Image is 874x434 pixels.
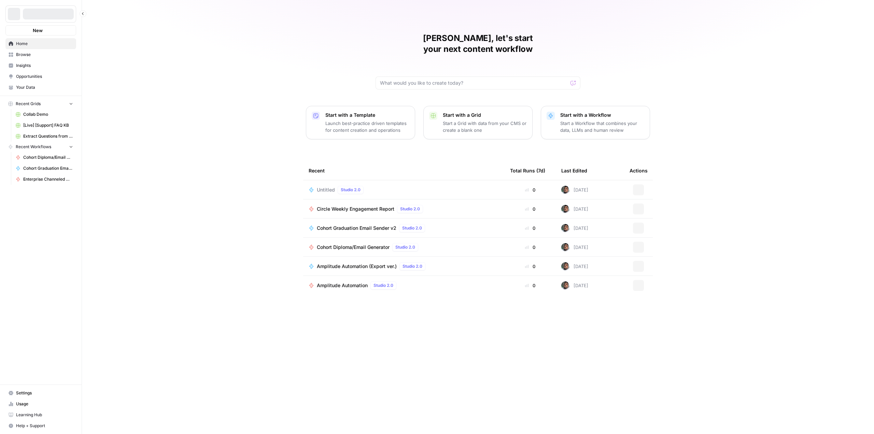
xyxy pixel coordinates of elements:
[5,60,76,71] a: Insights
[16,390,73,396] span: Settings
[306,106,415,139] button: Start with a TemplateLaunch best-practice driven templates for content creation and operations
[5,420,76,431] button: Help + Support
[510,186,550,193] div: 0
[561,161,587,180] div: Last Edited
[13,109,76,120] a: Collab Demo
[443,112,527,118] p: Start with a Grid
[317,263,397,270] span: Amplitude Automation (Export ver.)
[13,120,76,131] a: [Live] [Support] FAQ KB
[541,106,650,139] button: Start with a WorkflowStart a Workflow that combines your data, LLMs and human review
[325,120,409,134] p: Launch best-practice driven templates for content creation and operations
[561,262,569,270] img: u93l1oyz1g39q1i4vkrv6vz0p6p4
[309,161,499,180] div: Recent
[317,244,390,251] span: Cohort Diploma/Email Generator
[510,161,545,180] div: Total Runs (7d)
[5,409,76,420] a: Learning Hub
[561,224,569,232] img: u93l1oyz1g39q1i4vkrv6vz0p6p4
[561,281,588,290] div: [DATE]
[561,205,588,213] div: [DATE]
[309,281,499,290] a: Amplitude AutomationStudio 2.0
[402,225,422,231] span: Studio 2.0
[5,388,76,398] a: Settings
[16,84,73,90] span: Your Data
[13,163,76,174] a: Cohort Graduation Email Sender v2
[16,401,73,407] span: Usage
[309,186,499,194] a: UntitledStudio 2.0
[561,281,569,290] img: u93l1oyz1g39q1i4vkrv6vz0p6p4
[317,186,335,193] span: Untitled
[317,282,368,289] span: Amplitude Automation
[561,186,569,194] img: u93l1oyz1g39q1i4vkrv6vz0p6p4
[510,206,550,212] div: 0
[317,225,396,232] span: Cohort Graduation Email Sender v2
[561,186,588,194] div: [DATE]
[16,423,73,429] span: Help + Support
[5,398,76,409] a: Usage
[561,205,569,213] img: u93l1oyz1g39q1i4vkrv6vz0p6p4
[561,243,588,251] div: [DATE]
[23,154,73,160] span: Cohort Diploma/Email Generator
[5,49,76,60] a: Browse
[561,243,569,251] img: u93l1oyz1g39q1i4vkrv6vz0p6p4
[341,187,361,193] span: Studio 2.0
[403,263,422,269] span: Studio 2.0
[5,99,76,109] button: Recent Grids
[33,27,43,34] span: New
[561,224,588,232] div: [DATE]
[16,41,73,47] span: Home
[5,38,76,49] a: Home
[510,282,550,289] div: 0
[510,263,550,270] div: 0
[16,101,41,107] span: Recent Grids
[23,133,73,139] span: Extract Questions from Slack > FAQ Grid
[13,174,76,185] a: Enterprise Channeled Weekly Outreach
[561,262,588,270] div: [DATE]
[23,122,73,128] span: [Live] [Support] FAQ KB
[325,112,409,118] p: Start with a Template
[5,82,76,93] a: Your Data
[5,142,76,152] button: Recent Workflows
[395,244,415,250] span: Studio 2.0
[443,120,527,134] p: Start a Grid with data from your CMS or create a blank one
[560,112,644,118] p: Start with a Workflow
[309,205,499,213] a: Circle Weekly Engagement ReportStudio 2.0
[16,412,73,418] span: Learning Hub
[423,106,533,139] button: Start with a GridStart a Grid with data from your CMS or create a blank one
[317,206,394,212] span: Circle Weekly Engagement Report
[16,62,73,69] span: Insights
[5,25,76,36] button: New
[309,224,499,232] a: Cohort Graduation Email Sender v2Studio 2.0
[373,282,393,289] span: Studio 2.0
[13,131,76,142] a: Extract Questions from Slack > FAQ Grid
[23,165,73,171] span: Cohort Graduation Email Sender v2
[13,152,76,163] a: Cohort Diploma/Email Generator
[400,206,420,212] span: Studio 2.0
[23,176,73,182] span: Enterprise Channeled Weekly Outreach
[510,244,550,251] div: 0
[309,262,499,270] a: Amplitude Automation (Export ver.)Studio 2.0
[16,73,73,80] span: Opportunities
[5,71,76,82] a: Opportunities
[380,80,568,86] input: What would you like to create today?
[16,52,73,58] span: Browse
[16,144,51,150] span: Recent Workflows
[376,33,580,55] h1: [PERSON_NAME], let's start your next content workflow
[23,111,73,117] span: Collab Demo
[309,243,499,251] a: Cohort Diploma/Email GeneratorStudio 2.0
[510,225,550,232] div: 0
[630,161,648,180] div: Actions
[560,120,644,134] p: Start a Workflow that combines your data, LLMs and human review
